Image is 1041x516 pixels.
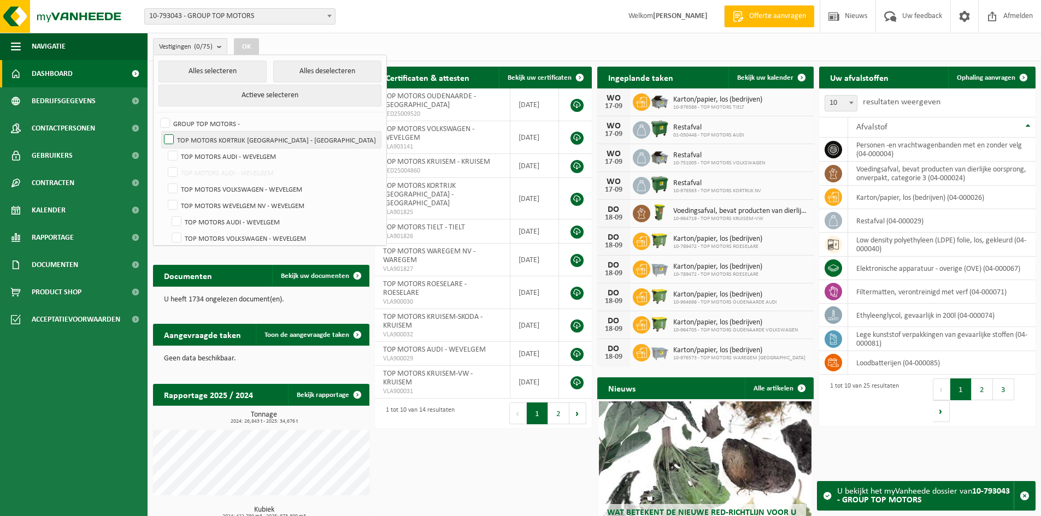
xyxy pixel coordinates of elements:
[673,132,744,139] span: 01-050448 - TOP MOTORS AUDI
[603,233,625,242] div: DO
[650,147,669,166] img: WB-5000-GAL-GY-01
[603,261,625,270] div: DO
[510,178,559,220] td: [DATE]
[603,150,625,158] div: WO
[158,115,381,132] label: GROUP TOP MOTORS -
[548,402,569,424] button: 2
[166,148,381,164] label: TOP MOTORS AUDI - WEVELGEM
[603,205,625,214] div: DO
[32,142,73,169] span: Gebruikers
[375,67,480,88] h2: Certificaten & attesten
[164,296,358,304] p: U heeft 1734 ongelezen document(en).
[673,104,762,111] span: 10-976586 - TOP MOTORS TIELT
[510,244,559,276] td: [DATE]
[603,345,625,353] div: DO
[603,317,625,325] div: DO
[933,400,950,422] button: Next
[673,235,762,244] span: Karton/papier, los (bedrijven)
[383,387,502,396] span: VLA900031
[510,366,559,399] td: [DATE]
[650,231,669,250] img: WB-1100-HPE-GN-50
[32,115,95,142] span: Contactpersonen
[499,67,591,88] a: Bekijk uw certificaten
[673,123,744,132] span: Restafval
[603,122,625,131] div: WO
[957,74,1015,81] span: Ophaling aanvragen
[569,402,586,424] button: Next
[509,402,527,424] button: Previous
[650,315,669,333] img: WB-1100-HPE-GN-50
[256,324,368,346] a: Toon de aangevraagde taken
[933,378,950,400] button: Previous
[673,263,762,271] span: Karton/papier, los (bedrijven)
[848,280,1036,304] td: filtermatten, verontreinigd met verf (04-000071)
[650,120,669,138] img: WB-1100-HPE-GN-01
[673,327,798,334] span: 10-964705 - TOP MOTORS OUDENAARDE VOLKSWAGEN
[383,247,475,264] span: TOP MOTORS WAREGEM NV - WAREGEM
[153,324,252,345] h2: Aangevraagde taken
[383,110,502,118] span: RED25009520
[673,96,762,104] span: Karton/papier, los (bedrijven)
[383,143,502,151] span: VLA903141
[383,280,467,297] span: TOP MOTORS ROESELARE - ROESELARE
[32,224,74,251] span: Rapportage
[508,74,572,81] span: Bekijk uw certificaten
[603,353,625,361] div: 18-09
[673,299,777,306] span: 10-964698 - TOP MOTORS OUDENAARDE AUDI
[169,213,381,230] label: TOP MOTORS AUDI - WEVELGEM
[603,177,625,186] div: WO
[166,197,381,213] label: TOP MOTORS WEVELGEM NV - WEVELGEM
[383,330,502,339] span: VLA900032
[383,346,486,354] span: TOP MOTORS AUDI - WEVELGEM
[145,9,335,24] span: 10-793043 - GROUP TOP MOTORS
[383,182,456,207] span: TOP MOTORS KORTRIJK [GEOGRAPHIC_DATA] - [GEOGRAPHIC_DATA]
[272,265,368,287] a: Bekijk uw documenten
[32,278,81,306] span: Product Shop
[194,43,213,50] count: (0/75)
[153,38,227,55] button: Vestigingen(0/75)
[837,487,1010,505] strong: 10-793043 - GROUP TOP MOTORS
[527,402,548,424] button: 1
[650,92,669,110] img: WB-5000-GAL-GY-01
[650,259,669,277] img: WB-2500-GAL-GY-01
[825,377,899,423] div: 1 tot 10 van 25 resultaten
[673,151,765,160] span: Restafval
[383,125,474,142] span: TOP MOTORS VOLKSWAGEN - WEVELGEM
[603,242,625,250] div: 18-09
[848,209,1036,233] td: restafval (04-000029)
[603,103,625,110] div: 17-09
[650,175,669,194] img: WB-1100-HPE-GN-01
[603,131,625,138] div: 17-09
[948,67,1034,88] a: Ophaling aanvragen
[153,384,264,405] h2: Rapportage 2025 / 2024
[159,39,213,55] span: Vestigingen
[597,67,684,88] h2: Ingeplande taken
[169,230,381,246] label: TOP MOTORS VOLKSWAGEN - WEVELGEM
[32,251,78,278] span: Documenten
[848,138,1036,162] td: personen -en vrachtwagenbanden met en zonder velg (04-000004)
[510,154,559,178] td: [DATE]
[32,197,66,224] span: Kalender
[510,121,559,154] td: [DATE]
[32,60,73,87] span: Dashboard
[510,220,559,244] td: [DATE]
[383,208,502,217] span: VLA901825
[164,355,358,363] p: Geen data beschikbaar.
[673,244,762,250] span: 10-789472 - TOP MOTORS ROESELARE
[673,160,765,167] span: 10-751005 - TOP MOTORS VOLKSWAGEN
[510,88,559,121] td: [DATE]
[383,167,502,175] span: RED25004860
[510,309,559,342] td: [DATE]
[158,419,369,424] span: 2024: 26,843 t - 2025: 34,676 t
[837,482,1014,510] div: U bekijkt het myVanheede dossier van
[673,346,805,355] span: Karton/papier, los (bedrijven)
[848,186,1036,209] td: karton/papier, los (bedrijven) (04-000026)
[848,233,1036,257] td: low density polyethyleen (LDPE) folie, los, gekleurd (04-000040)
[32,169,74,197] span: Contracten
[848,162,1036,186] td: voedingsafval, bevat producten van dierlijke oorsprong, onverpakt, categorie 3 (04-000024)
[32,33,66,60] span: Navigatie
[848,257,1036,280] td: elektronische apparatuur - overige (OVE) (04-000067)
[724,5,814,27] a: Offerte aanvragen
[603,158,625,166] div: 17-09
[673,207,808,216] span: Voedingsafval, bevat producten van dierlijke oorsprong, onverpakt, categorie 3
